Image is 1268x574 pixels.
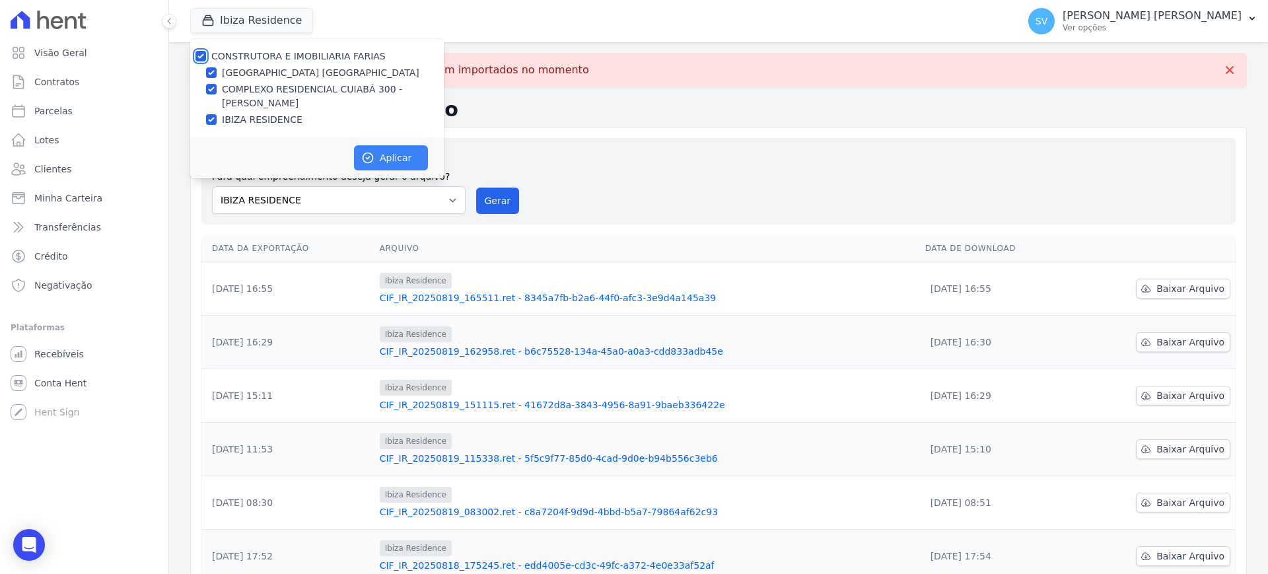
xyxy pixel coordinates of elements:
a: Visão Geral [5,40,163,66]
h2: Exportações de Retorno [190,98,1247,122]
a: CIF_IR_20250819_115338.ret - 5f5c9f77-85d0-4cad-9d0e-b94b556c3eb6 [380,452,915,465]
a: Crédito [5,243,163,269]
span: Baixar Arquivo [1156,443,1224,456]
a: Clientes [5,156,163,182]
a: CIF_IR_20250819_165511.ret - 8345a7fb-b2a6-44f0-afc3-3e9d4a145a39 [380,291,915,305]
span: Visão Geral [34,46,87,59]
a: Transferências [5,214,163,240]
td: [DATE] 11:53 [201,423,374,476]
a: Parcelas [5,98,163,124]
p: Ver opções [1063,22,1242,33]
span: Ibiza Residence [380,380,452,396]
a: Lotes [5,127,163,153]
label: COMPLEXO RESIDENCIAL CUIABÁ 300 - [PERSON_NAME] [222,83,444,110]
button: Ibiza Residence [190,8,313,33]
a: CIF_IR_20250819_162958.ret - b6c75528-134a-45a0-a0a3-cdd833adb45e [380,345,915,358]
span: Contratos [34,75,79,89]
a: Baixar Arquivo [1136,493,1230,513]
label: [GEOGRAPHIC_DATA] [GEOGRAPHIC_DATA] [222,66,419,80]
td: [DATE] 16:55 [201,262,374,316]
span: Ibiza Residence [380,273,452,289]
p: [PERSON_NAME] [PERSON_NAME] [1063,9,1242,22]
span: Recebíveis [34,347,84,361]
div: Plataformas [11,320,158,336]
span: Negativação [34,279,92,292]
td: [DATE] 16:29 [201,316,374,369]
a: Negativação [5,272,163,299]
td: [DATE] 15:10 [920,423,1075,476]
th: Data de Download [920,235,1075,262]
span: Ibiza Residence [380,540,452,556]
label: CONSTRUTORA E IMOBILIARIA FARIAS [211,51,386,61]
td: [DATE] 08:30 [201,476,374,530]
div: Open Intercom Messenger [13,529,45,561]
span: Baixar Arquivo [1156,550,1224,563]
span: Ibiza Residence [380,487,452,503]
button: SV [PERSON_NAME] [PERSON_NAME] Ver opções [1018,3,1268,40]
a: Recebíveis [5,341,163,367]
a: CIF_IR_20250818_175245.ret - edd4005e-cd3c-49fc-a372-4e0e33af52af [380,559,915,572]
span: Clientes [34,162,71,176]
button: Aplicar [354,145,428,170]
a: Baixar Arquivo [1136,439,1230,459]
a: Baixar Arquivo [1136,332,1230,352]
button: Gerar [476,188,520,214]
a: CIF_IR_20250819_083002.ret - c8a7204f-9d9d-4bbd-b5a7-79864af62c93 [380,505,915,519]
a: Contratos [5,69,163,95]
span: Parcelas [34,104,73,118]
label: IBIZA RESIDENCE [222,113,302,127]
td: [DATE] 08:51 [920,476,1075,530]
th: Data da Exportação [201,235,374,262]
span: Lotes [34,133,59,147]
td: [DATE] 15:11 [201,369,374,423]
td: [DATE] 16:29 [920,369,1075,423]
a: Baixar Arquivo [1136,386,1230,406]
span: Baixar Arquivo [1156,389,1224,402]
a: CIF_IR_20250819_151115.ret - 41672d8a-3843-4956-8a91-9baeb336422e [380,398,915,412]
a: Baixar Arquivo [1136,279,1230,299]
span: Baixar Arquivo [1156,336,1224,349]
a: Conta Hent [5,370,163,396]
span: Baixar Arquivo [1156,496,1224,509]
span: Conta Hent [34,377,87,390]
span: Ibiza Residence [380,326,452,342]
span: Crédito [34,250,68,263]
a: Minha Carteira [5,185,163,211]
span: Transferências [34,221,101,234]
td: [DATE] 16:55 [920,262,1075,316]
span: Minha Carteira [34,192,102,205]
td: [DATE] 16:30 [920,316,1075,369]
th: Arquivo [374,235,920,262]
span: Baixar Arquivo [1156,282,1224,295]
span: Ibiza Residence [380,433,452,449]
a: Baixar Arquivo [1136,546,1230,566]
span: SV [1036,17,1047,26]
